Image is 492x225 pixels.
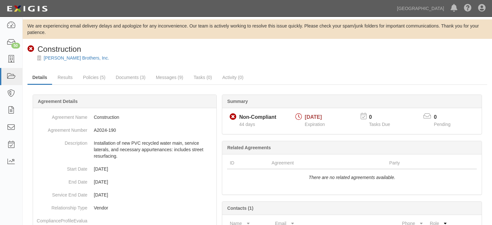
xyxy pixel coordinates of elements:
[151,71,188,84] a: Messages (9)
[239,122,255,127] span: Since 07/01/2025
[227,99,248,104] b: Summary
[36,175,87,185] dt: End Date
[38,99,78,104] b: Agreement Details
[309,175,395,180] i: There are no related agreements available.
[94,140,214,159] p: Installation of new PVC recycled water main, service laterals, and necessary appurtenances: inclu...
[36,111,214,124] dd: Construction
[189,71,217,84] a: Tasks (0)
[464,5,472,12] i: Help Center - Complianz
[27,71,52,85] a: Details
[227,206,253,211] b: Contacts (1)
[369,114,398,121] p: 0
[23,23,492,36] div: We are experiencing email delivery delays and apologize for any inconvenience. Our team is active...
[36,137,87,146] dt: Description
[227,145,271,150] b: Related Agreements
[27,44,81,55] div: Construction
[36,201,214,214] dd: Vendor
[111,71,150,84] a: Documents (3)
[36,188,214,201] dd: [DATE]
[27,46,34,52] i: Non-Compliant
[36,163,87,172] dt: Start Date
[36,124,87,133] dt: Agreement Number
[434,114,458,121] p: 0
[387,157,454,169] th: Party
[44,55,109,61] a: [PERSON_NAME] Brothers, Inc.
[434,122,450,127] span: Pending
[5,3,49,15] img: logo-5460c22ac91f19d4615b14bd174203de0afe785f0fc80cf4dbbc73dc1793850b.png
[11,43,20,49] div: 50
[78,71,110,84] a: Policies (5)
[36,124,214,137] dd: A2024-190
[36,201,87,211] dt: Relationship Type
[36,175,214,188] dd: [DATE]
[239,114,276,121] div: Non-Compliant
[38,45,81,53] span: Construction
[53,71,78,84] a: Results
[36,188,87,198] dt: Service End Date
[230,114,236,120] i: Non-Compliant
[305,114,322,120] span: [DATE]
[36,163,214,175] dd: [DATE]
[217,71,248,84] a: Activity (0)
[36,111,87,120] dt: Agreement Name
[369,122,390,127] span: Tasks Due
[269,157,387,169] th: Agreement
[305,122,325,127] span: Expiration
[394,2,447,15] a: [GEOGRAPHIC_DATA]
[227,157,269,169] th: ID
